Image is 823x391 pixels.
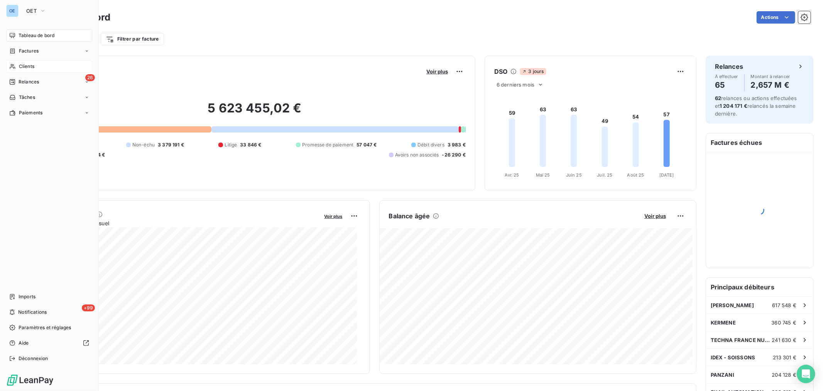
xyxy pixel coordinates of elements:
[772,337,796,343] span: 241 630 €
[711,372,734,378] span: PANZANI
[711,320,736,326] span: KERMENE
[520,68,546,75] span: 3 jours
[324,214,343,219] span: Voir plus
[6,374,54,386] img: Logo LeanPay
[19,32,54,39] span: Tableau de bord
[395,151,439,158] span: Avoirs non associés
[424,68,450,75] button: Voir plus
[715,74,738,79] span: À effectuer
[711,337,772,343] span: TECHNA FRANCE NUTRITION
[19,78,39,85] span: Relances
[659,172,674,178] tspan: [DATE]
[82,304,95,311] span: +99
[19,48,39,54] span: Factures
[19,94,35,101] span: Tâches
[302,141,353,148] span: Promesse de paiement
[494,67,507,76] h6: DSO
[19,355,48,362] span: Déconnexion
[715,95,721,101] span: 62
[44,100,466,124] h2: 5 623 455,02 €
[132,141,155,148] span: Non-échu
[442,151,466,158] span: -26 290 €
[772,302,796,308] span: 617 548 €
[711,302,754,308] span: [PERSON_NAME]
[627,172,644,178] tspan: Août 25
[18,309,47,316] span: Notifications
[6,5,19,17] div: OE
[497,82,534,88] span: 6 derniers mois
[751,79,790,91] h4: 2,657 M €
[19,63,34,70] span: Clients
[448,141,466,148] span: 3 983 €
[772,372,796,378] span: 204 128 €
[720,103,747,109] span: 1 204 171 €
[6,337,92,349] a: Aide
[225,141,237,148] span: Litige
[19,109,42,116] span: Paiements
[751,74,790,79] span: Montant à relancer
[797,365,815,383] div: Open Intercom Messenger
[715,62,743,71] h6: Relances
[536,172,550,178] tspan: Mai 25
[597,172,612,178] tspan: Juil. 25
[357,141,377,148] span: 57 047 €
[505,172,519,178] tspan: Avr. 25
[19,340,29,347] span: Aide
[101,33,164,45] button: Filtrer par facture
[773,354,796,360] span: 213 301 €
[44,219,319,227] span: Chiffre d'affaires mensuel
[426,68,448,75] span: Voir plus
[322,212,345,219] button: Voir plus
[772,320,796,326] span: 360 745 €
[417,141,444,148] span: Débit divers
[715,79,738,91] h4: 65
[240,141,261,148] span: 33 846 €
[706,133,813,152] h6: Factures échues
[158,141,184,148] span: 3 379 191 €
[711,354,755,360] span: IDEX - SOISSONS
[644,213,666,219] span: Voir plus
[19,293,35,300] span: Imports
[706,278,813,296] h6: Principaux débiteurs
[757,11,795,24] button: Actions
[389,211,430,221] h6: Balance âgée
[715,95,797,117] span: relances ou actions effectuées et relancés la semaine dernière.
[19,324,71,331] span: Paramètres et réglages
[26,8,37,14] span: OET
[566,172,582,178] tspan: Juin 25
[85,74,95,81] span: 26
[642,212,668,219] button: Voir plus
